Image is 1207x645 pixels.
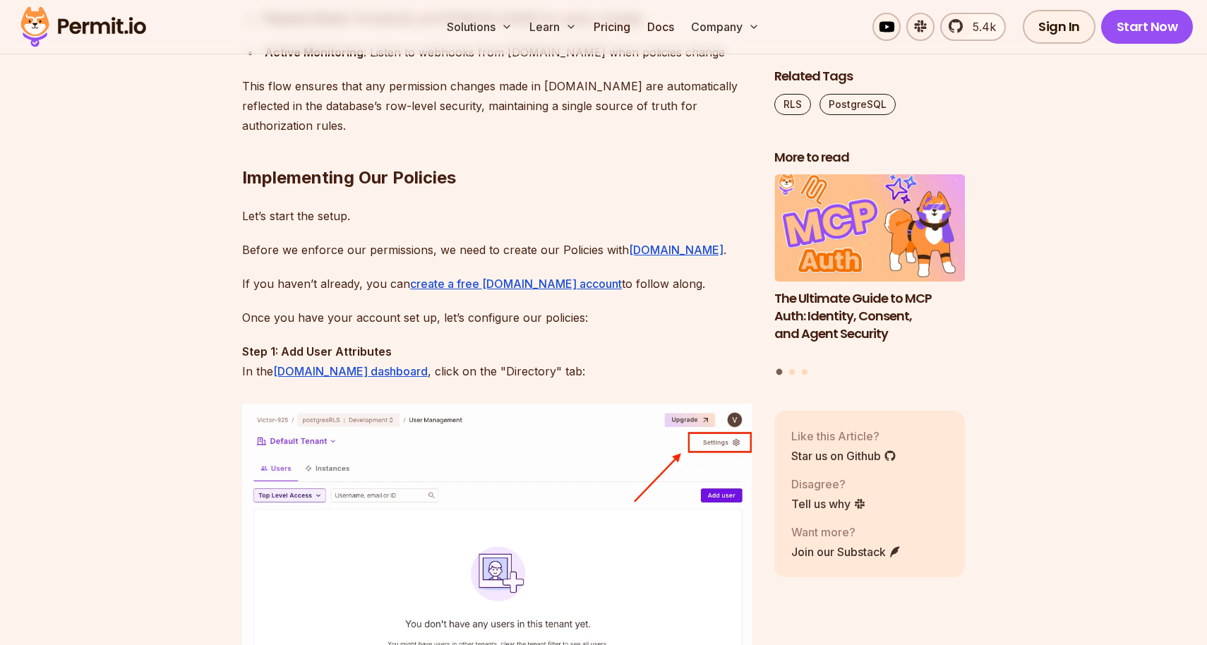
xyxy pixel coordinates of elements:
span: 5.4k [964,18,996,35]
button: Go to slide 1 [776,369,783,375]
a: RLS [774,94,811,115]
a: Pricing [588,13,636,41]
a: Tell us why [791,495,866,512]
p: Once you have your account set up, let’s configure our policies: [242,308,752,327]
p: Before we enforce our permissions, we need to create our Policies with . [242,240,752,260]
a: create a free [DOMAIN_NAME] account [410,277,622,291]
button: Go to slide 3 [802,369,807,375]
p: Want more? [791,524,901,541]
p: This flow ensures that any permission changes made in [DOMAIN_NAME] are automatically reflected i... [242,76,752,135]
button: Learn [524,13,582,41]
button: Go to slide 2 [789,369,795,375]
a: The Ultimate Guide to MCP Auth: Identity, Consent, and Agent SecurityThe Ultimate Guide to MCP Au... [774,175,965,361]
p: Like this Article? [791,428,896,445]
a: [DOMAIN_NAME] dashboard [273,364,428,378]
h2: Related Tags [774,68,965,85]
a: PostgreSQL [819,94,896,115]
a: Docs [642,13,680,41]
button: Solutions [441,13,518,41]
div: Posts [774,175,965,378]
h2: More to read [774,149,965,167]
p: If you haven’t already, you can to follow along. [242,274,752,294]
li: 1 of 3 [774,175,965,361]
a: [DOMAIN_NAME] [629,243,723,257]
img: Permit logo [14,3,152,51]
a: Start Now [1101,10,1194,44]
p: Disagree? [791,476,866,493]
a: Star us on Github [791,447,896,464]
h3: The Ultimate Guide to MCP Auth: Identity, Consent, and Agent Security [774,290,965,342]
p: In the , click on the "Directory" tab: [242,342,752,381]
strong: Step 1: Add User Attributes [242,344,392,358]
button: Company [685,13,765,41]
a: 5.4k [940,13,1006,41]
strong: Active Monitoring [265,45,364,59]
a: Join our Substack [791,543,901,560]
img: The Ultimate Guide to MCP Auth: Identity, Consent, and Agent Security [774,175,965,282]
a: Sign In [1023,10,1095,44]
h2: Implementing Our Policies [242,110,752,189]
p: Let’s start the setup. [242,206,752,226]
